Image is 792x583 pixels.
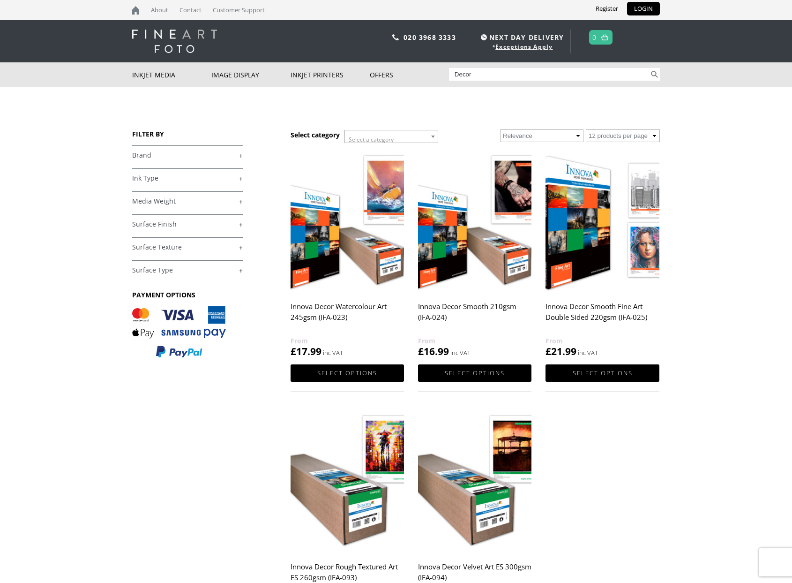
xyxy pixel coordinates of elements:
[132,129,243,138] h3: FILTER BY
[132,151,243,160] a: +
[291,410,404,552] img: Innova Decor Rough Textured Art ES 260gsm (IFA-093)
[545,364,659,382] a: Select options for “Innova Decor Smooth Fine Art Double Sided 220gsm (IFA-025)”
[545,345,551,358] span: £
[132,290,243,299] h3: PAYMENT OPTIONS
[601,34,608,40] img: basket.svg
[545,345,576,358] bdi: 21.99
[403,33,456,42] a: 020 3968 3333
[545,298,659,335] h2: Innova Decor Smooth Fine Art Double Sided 220gsm (IFA-025)
[132,237,243,256] h4: Surface Texture
[392,34,399,40] img: phone.svg
[418,364,531,382] a: Select options for “Innova Decor Smooth 210gsm (IFA-024)”
[132,191,243,210] h4: Media Weight
[132,243,243,252] a: +
[291,150,404,358] a: Innova Decor Watercolour Art 245gsm (IFA-023) £17.99
[349,136,394,144] span: Select a category
[649,68,660,81] button: Search
[132,168,243,187] h4: Ink Type
[627,2,660,15] a: LOGIN
[481,34,487,40] img: time.svg
[132,174,243,183] a: +
[132,220,243,229] a: +
[370,62,449,87] a: Offers
[589,2,625,15] a: Register
[291,150,404,292] img: Innova Decor Watercolour Art 245gsm (IFA-023)
[291,345,296,358] span: £
[132,197,243,206] a: +
[418,298,531,335] h2: Innova Decor Smooth 210gsm (IFA-024)
[211,62,291,87] a: Image Display
[132,30,217,53] img: logo-white.svg
[291,364,404,382] a: Select options for “Innova Decor Watercolour Art 245gsm (IFA-023)”
[132,145,243,164] h4: Brand
[132,260,243,279] h4: Surface Type
[291,130,340,139] h3: Select category
[132,62,211,87] a: Inkjet Media
[545,150,659,358] a: Innova Decor Smooth Fine Art Double Sided 220gsm (IFA-025) £21.99
[291,345,321,358] bdi: 17.99
[418,345,424,358] span: £
[592,30,597,44] a: 0
[478,32,564,43] span: NEXT DAY DELIVERY
[132,266,243,275] a: +
[418,150,531,292] img: Innova Decor Smooth 210gsm (IFA-024)
[132,214,243,233] h4: Surface Finish
[449,68,650,81] input: Search products…
[132,306,226,358] img: PAYMENT OPTIONS
[291,62,370,87] a: Inkjet Printers
[418,410,531,552] img: Innova Decor Velvet Art ES 300gsm (IFA-094)
[500,129,583,142] select: Shop order
[418,345,449,358] bdi: 16.99
[418,150,531,358] a: Innova Decor Smooth 210gsm (IFA-024) £16.99
[291,298,404,335] h2: Innova Decor Watercolour Art 245gsm (IFA-023)
[495,43,553,51] a: Exceptions Apply
[545,150,659,292] img: Innova Decor Smooth Fine Art Double Sided 220gsm (IFA-025)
